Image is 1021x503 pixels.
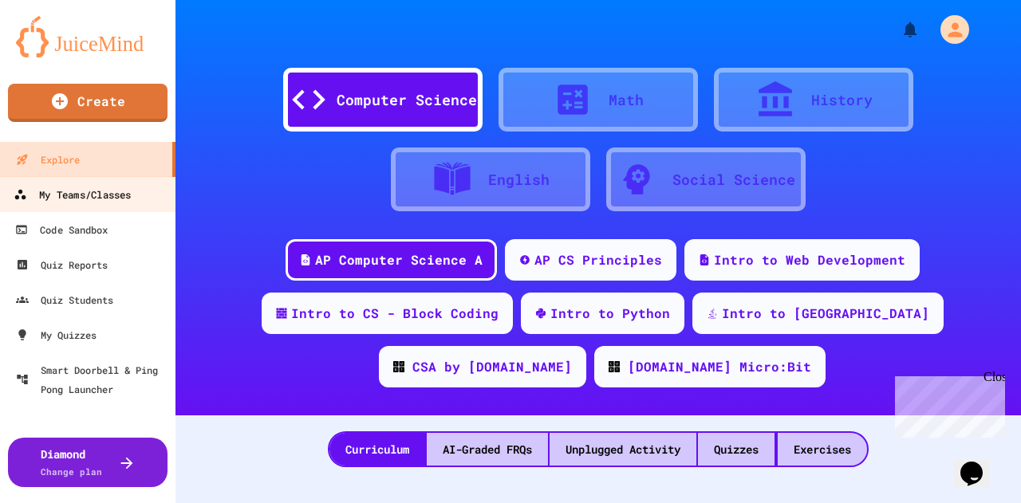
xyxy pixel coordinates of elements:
[811,89,873,111] div: History
[291,304,499,323] div: Intro to CS - Block Coding
[16,150,80,169] div: Explore
[8,438,168,487] button: DiamondChange plan
[315,250,483,269] div: AP Computer Science A
[954,439,1005,487] iframe: chat widget
[14,185,131,205] div: My Teams/Classes
[16,290,113,309] div: Quiz Students
[778,433,867,466] div: Exercises
[534,250,662,269] div: AP CS Principles
[41,466,102,477] span: Change plan
[722,304,929,323] div: Intro to [GEOGRAPHIC_DATA]
[412,357,572,376] div: CSA by [DOMAIN_NAME]
[16,255,108,274] div: Quiz Reports
[609,89,644,111] div: Math
[550,304,670,323] div: Intro to Python
[15,220,108,239] div: Code Sandbox
[16,325,97,344] div: My Quizzes
[488,169,550,191] div: English
[714,250,905,269] div: Intro to Web Development
[628,357,811,376] div: [DOMAIN_NAME] Micro:Bit
[698,433,775,466] div: Quizzes
[871,16,924,43] div: My Notifications
[889,370,1005,438] iframe: chat widget
[16,360,169,399] div: Smart Doorbell & Ping Pong Launcher
[41,446,102,479] div: Diamond
[8,84,168,122] a: Create
[672,169,795,191] div: Social Science
[337,89,477,111] div: Computer Science
[6,6,110,101] div: Chat with us now!Close
[329,433,425,466] div: Curriculum
[550,433,696,466] div: Unplugged Activity
[16,16,160,57] img: logo-orange.svg
[609,361,620,372] img: CODE_logo_RGB.png
[924,11,973,48] div: My Account
[393,361,404,372] img: CODE_logo_RGB.png
[427,433,548,466] div: AI-Graded FRQs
